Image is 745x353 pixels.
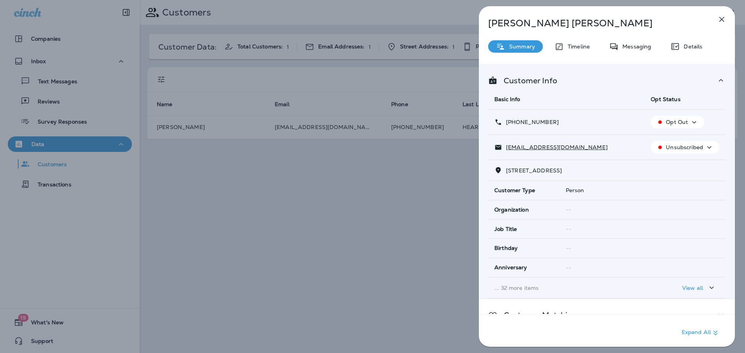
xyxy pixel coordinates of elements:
[505,43,535,50] p: Summary
[566,206,571,213] span: --
[502,144,608,150] p: [EMAIL_ADDRESS][DOMAIN_NAME]
[679,326,723,340] button: Expand All
[497,77,557,84] p: Customer Info
[619,43,651,50] p: Messaging
[566,187,584,194] span: Person
[494,264,527,271] span: Anniversary
[494,226,517,232] span: Job Title
[494,96,520,103] span: Basic Info
[488,18,700,29] p: [PERSON_NAME] [PERSON_NAME]
[566,226,571,232] span: --
[680,43,702,50] p: Details
[502,119,559,125] p: [PHONE_NUMBER]
[494,187,535,194] span: Customer Type
[494,285,638,291] p: ... 32 more items
[494,207,529,213] span: Organization
[679,281,719,295] button: View all
[566,245,571,252] span: --
[651,96,680,103] span: Opt Status
[682,328,720,338] p: Expand All
[666,144,703,150] p: Unsubscribed
[566,264,571,271] span: --
[651,116,704,128] button: Opt Out
[497,312,577,318] p: Customer Matching
[494,245,518,251] span: Birthday
[651,141,719,153] button: Unsubscribed
[564,43,590,50] p: Timeline
[506,167,562,174] span: [STREET_ADDRESS]
[666,119,688,125] p: Opt Out
[682,285,703,291] p: View all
